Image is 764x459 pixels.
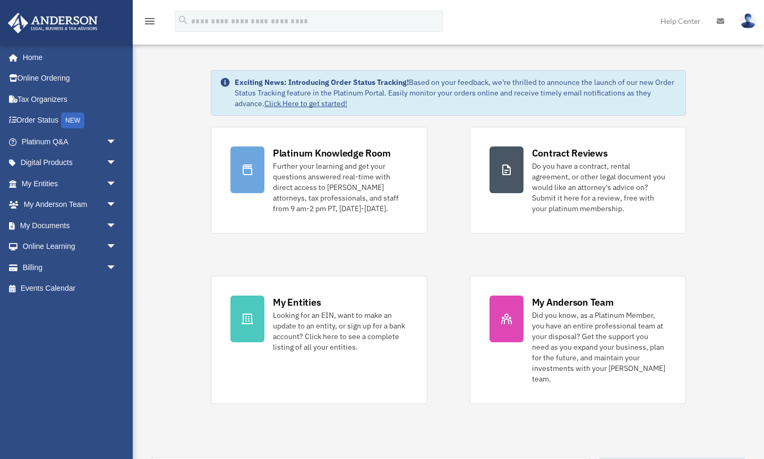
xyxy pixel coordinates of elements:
img: User Pic [740,13,756,29]
div: Looking for an EIN, want to make an update to an entity, or sign up for a bank account? Click her... [273,310,408,352]
a: Home [7,47,127,68]
a: menu [143,19,156,28]
a: Order StatusNEW [7,110,133,132]
div: Do you have a contract, rental agreement, or other legal document you would like an attorney's ad... [532,161,667,214]
a: Online Learningarrow_drop_down [7,236,133,257]
span: arrow_drop_down [106,131,127,153]
a: Tax Organizers [7,89,133,110]
span: arrow_drop_down [106,152,127,174]
div: Further your learning and get your questions answered real-time with direct access to [PERSON_NAM... [273,161,408,214]
strong: Exciting News: Introducing Order Status Tracking! [235,77,409,87]
a: My Anderson Team Did you know, as a Platinum Member, you have an entire professional team at your... [470,276,686,404]
a: Platinum Q&Aarrow_drop_down [7,131,133,152]
span: arrow_drop_down [106,236,127,258]
i: menu [143,15,156,28]
img: Anderson Advisors Platinum Portal [5,13,101,33]
a: Contract Reviews Do you have a contract, rental agreement, or other legal document you would like... [470,127,686,233]
div: My Anderson Team [532,296,614,309]
div: Platinum Knowledge Room [273,146,391,160]
div: NEW [61,112,84,128]
i: search [177,14,189,26]
a: Online Ordering [7,68,133,89]
a: Digital Productsarrow_drop_down [7,152,133,174]
div: Contract Reviews [532,146,608,160]
a: My Anderson Teamarrow_drop_down [7,194,133,215]
a: Click Here to get started! [264,99,347,108]
div: Based on your feedback, we're thrilled to announce the launch of our new Order Status Tracking fe... [235,77,677,109]
a: My Documentsarrow_drop_down [7,215,133,236]
span: arrow_drop_down [106,173,127,195]
a: Billingarrow_drop_down [7,257,133,278]
a: My Entitiesarrow_drop_down [7,173,133,194]
a: Platinum Knowledge Room Further your learning and get your questions answered real-time with dire... [211,127,427,233]
span: arrow_drop_down [106,215,127,237]
span: arrow_drop_down [106,257,127,279]
div: Did you know, as a Platinum Member, you have an entire professional team at your disposal? Get th... [532,310,667,384]
a: My Entities Looking for an EIN, want to make an update to an entity, or sign up for a bank accoun... [211,276,427,404]
span: arrow_drop_down [106,194,127,216]
div: My Entities [273,296,321,309]
a: Events Calendar [7,278,133,299]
